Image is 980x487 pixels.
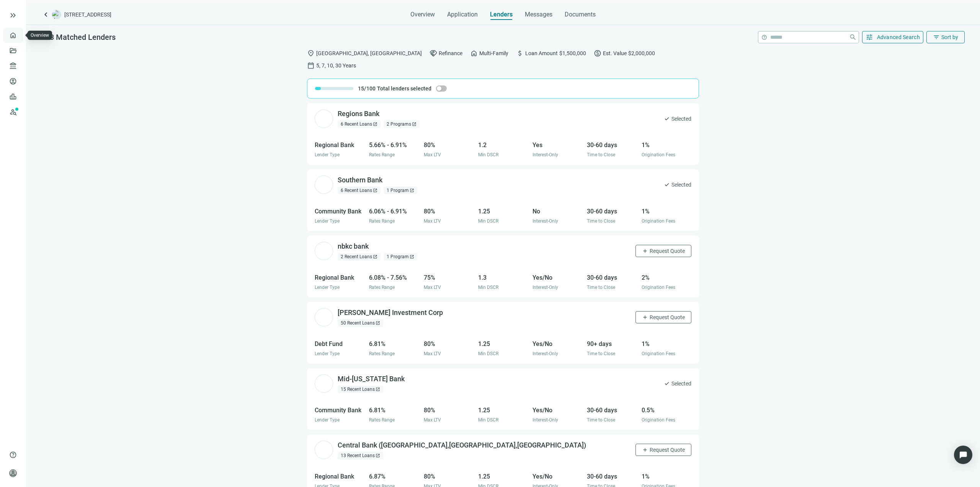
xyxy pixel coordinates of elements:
div: Community Bank [315,405,364,415]
span: open_in_new [376,321,380,325]
div: 6.06% - 6.91% [369,207,419,216]
span: Interest-Only [532,417,558,423]
div: No [532,207,582,216]
span: Time to Close [587,218,615,224]
span: Origination Fees [642,152,675,157]
div: 2% [642,273,691,282]
span: add [642,314,648,320]
div: Southern Bank [338,175,382,185]
span: Origination Fees [642,417,675,423]
div: 1.25 [478,339,528,349]
span: Interest-Only [532,152,558,157]
span: Request Quote [650,447,685,453]
div: Yes/No [532,405,582,415]
button: keyboard_double_arrow_right [8,11,18,20]
div: 6.08% - 7.56% [369,273,419,282]
div: Regional Bank [315,273,364,282]
div: [PERSON_NAME] Investment Corp [338,308,443,318]
span: $2,000,000 [628,49,655,57]
span: Interest-Only [532,285,558,290]
div: 1% [642,207,691,216]
span: Rates Range [369,152,395,157]
span: open_in_new [410,254,414,259]
div: Regional Bank [315,140,364,150]
span: Lender Type [315,218,340,224]
div: 80% [424,207,474,216]
span: open_in_new [410,188,414,193]
span: open_in_new [373,254,377,259]
div: 30-60 days [587,405,637,415]
span: Lender Type [315,351,340,356]
span: Min DSCR [478,152,498,157]
button: filter_listSort by [926,31,965,43]
span: Max LTV [424,417,441,423]
span: Time to Close [587,351,615,356]
div: 6.81% [369,405,419,415]
div: 1% [642,339,691,349]
div: 50 Recent Loans [338,319,383,327]
span: attach_money [516,49,524,57]
span: Min DSCR [478,351,498,356]
div: Yes [532,140,582,150]
span: 5, 7, 10, 30 Years [316,61,356,70]
span: Rates Range [369,285,395,290]
div: 13 Recent Loans [338,452,383,459]
span: calendar_today [307,62,315,69]
span: Selected [671,115,691,123]
div: Open Intercom Messenger [954,446,972,464]
span: check [664,182,670,188]
div: 30-60 days [587,472,637,481]
span: Max LTV [424,351,441,356]
div: 80% [424,140,474,150]
div: Community Bank [315,207,364,216]
div: 6.87% [369,472,419,481]
div: Mid-[US_STATE] Bank [338,374,405,384]
span: keyboard_arrow_left [41,10,51,19]
span: Max LTV [424,152,441,157]
div: Debt Fund [315,339,364,349]
span: Min DSCR [478,417,498,423]
span: Interest-Only [532,218,558,224]
div: nbkc bank [338,242,369,251]
span: Selected [671,180,691,189]
button: addRequest Quote [635,245,691,257]
span: add [642,248,648,254]
div: 15 Recent Loans [338,385,383,393]
button: addRequest Quote [635,311,691,323]
span: Max LTV [424,285,441,290]
div: 6.81% [369,339,419,349]
span: location_on [307,49,315,57]
span: help [9,451,17,459]
span: home [470,49,478,57]
span: Rates Range [369,417,395,423]
span: Time to Close [587,285,615,290]
span: Time to Close [587,417,615,423]
span: Overview [410,11,435,18]
span: open_in_new [376,453,380,458]
span: Interest-Only [532,351,558,356]
span: Origination Fees [642,218,675,224]
div: 2 Programs [384,120,420,128]
span: Request Quote [650,248,685,254]
div: 30-60 days [587,273,637,282]
span: account_balance [9,62,15,70]
span: open_in_new [373,188,377,193]
div: 1 Program [384,253,417,261]
div: Central Bank ([GEOGRAPHIC_DATA],[GEOGRAPHIC_DATA],[GEOGRAPHIC_DATA]) [338,441,586,450]
span: $1,500,000 [559,49,586,57]
div: 1.3 [478,273,528,282]
div: 80% [424,339,474,349]
span: Refinance [439,49,462,57]
span: Min DSCR [478,218,498,224]
div: 80% [424,472,474,481]
span: Multi-Family [479,49,508,57]
span: Min DSCR [478,285,498,290]
span: Lenders [490,11,513,18]
span: Advanced Search [877,34,920,40]
div: 1.25 [478,472,528,481]
div: 5.66% - 6.91% [369,140,419,150]
span: check [664,380,670,387]
div: 80% [424,405,474,415]
span: Messages [525,11,552,18]
span: Lender Type [315,417,340,423]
